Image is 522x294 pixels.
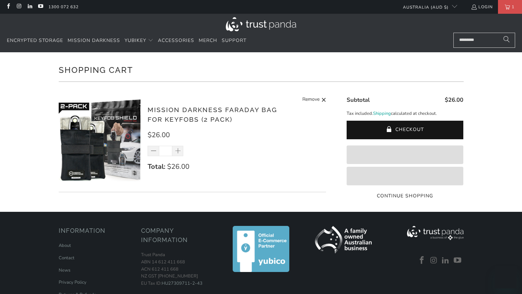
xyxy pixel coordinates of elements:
[441,256,451,265] a: Trust Panda Australia on LinkedIn
[158,37,194,44] span: Accessories
[59,63,464,76] h1: Shopping Cart
[347,192,463,200] a: Continue Shopping
[167,162,189,171] span: $26.00
[222,37,246,44] span: Support
[27,4,33,10] a: Trust Panda Australia on LinkedIn
[7,33,246,49] nav: Translation missing: en.navigation.header.main_nav
[48,3,79,11] a: 1300 072 632
[59,279,86,285] a: Privacy Policy
[347,96,370,104] span: Subtotal
[199,33,217,49] a: Merch
[59,267,70,273] a: News
[59,255,74,261] a: Contact
[59,99,141,182] img: Mission Darkness Faraday Bag for Keyfobs (2 pack)
[125,33,153,49] summary: YubiKey
[37,4,43,10] a: Trust Panda Australia on YouTube
[16,4,22,10] a: Trust Panda Australia on Instagram
[347,110,463,117] p: Tax included. calculated at checkout.
[7,37,63,44] span: Encrypted Storage
[302,96,320,104] span: Remove
[7,33,63,49] a: Encrypted Storage
[199,37,217,44] span: Merch
[373,110,391,117] a: Shipping
[302,96,326,104] a: Remove
[445,96,463,104] span: $26.00
[158,33,194,49] a: Accessories
[68,33,120,49] a: Mission Darkness
[453,33,515,48] input: Search...
[148,162,165,171] strong: Total:
[222,33,246,49] a: Support
[429,256,439,265] a: Trust Panda Australia on Instagram
[59,242,71,249] a: About
[162,280,202,286] a: HU27309711-2-43
[498,33,515,48] button: Search
[148,130,170,140] span: $26.00
[5,4,11,10] a: Trust Panda Australia on Facebook
[347,121,463,139] button: Checkout
[471,3,493,11] a: Login
[495,266,517,288] iframe: Button to launch messaging window
[226,17,296,31] img: Trust Panda Australia
[68,37,120,44] span: Mission Darkness
[148,106,277,123] a: Mission Darkness Faraday Bag for Keyfobs (2 pack)
[125,37,146,44] span: YubiKey
[417,256,427,265] a: Trust Panda Australia on Facebook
